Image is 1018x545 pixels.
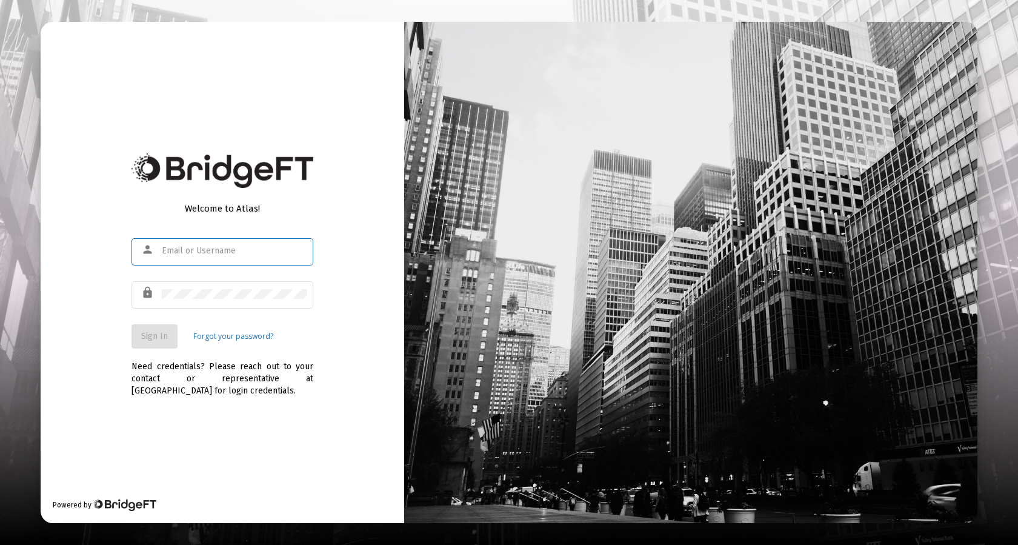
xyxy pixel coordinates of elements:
[162,246,307,256] input: Email or Username
[141,286,156,300] mat-icon: lock
[53,499,156,511] div: Powered by
[131,202,313,215] div: Welcome to Atlas!
[141,331,168,341] span: Sign In
[131,349,313,397] div: Need credentials? Please reach out to your contact or representative at [GEOGRAPHIC_DATA] for log...
[93,499,156,511] img: Bridge Financial Technology Logo
[131,324,178,349] button: Sign In
[193,330,273,343] a: Forgot your password?
[141,242,156,257] mat-icon: person
[131,153,313,188] img: Bridge Financial Technology Logo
